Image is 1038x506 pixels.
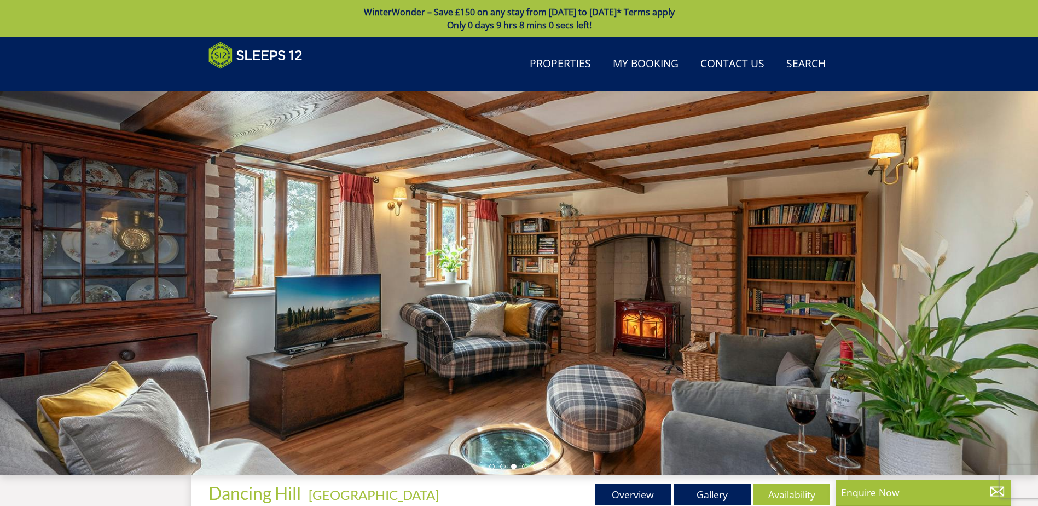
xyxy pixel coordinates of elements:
p: Enquire Now [841,485,1005,499]
a: Contact Us [696,52,769,77]
a: Dancing Hill [208,482,304,504]
span: - [304,487,439,503]
iframe: Customer reviews powered by Trustpilot [203,76,318,85]
a: Availability [753,484,830,505]
a: Search [782,52,830,77]
span: Dancing Hill [208,482,301,504]
a: Properties [525,52,595,77]
img: Sleeps 12 [208,42,303,69]
a: Overview [595,484,671,505]
span: Only 0 days 9 hrs 8 mins 0 secs left! [447,19,592,31]
a: [GEOGRAPHIC_DATA] [309,487,439,503]
a: Gallery [674,484,751,505]
a: My Booking [608,52,683,77]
